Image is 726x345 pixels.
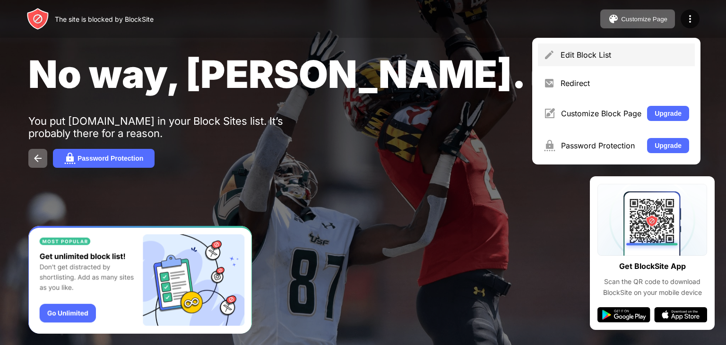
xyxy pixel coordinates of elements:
[561,78,689,88] div: Redirect
[647,106,689,121] button: Upgrade
[544,78,555,89] img: menu-redirect.svg
[561,50,689,60] div: Edit Block List
[64,153,76,164] img: password.svg
[53,149,155,168] button: Password Protection
[619,259,686,273] div: Get BlockSite App
[78,155,143,162] div: Password Protection
[597,276,707,298] div: Scan the QR code to download BlockSite on your mobile device
[608,13,619,25] img: pallet.svg
[597,184,707,256] img: qrcode.svg
[684,13,696,25] img: menu-icon.svg
[561,109,641,118] div: Customize Block Page
[28,51,526,97] span: No way, [PERSON_NAME].
[600,9,675,28] button: Customize Page
[654,307,707,322] img: app-store.svg
[544,140,555,151] img: menu-password.svg
[28,115,320,139] div: You put [DOMAIN_NAME] in your Block Sites list. It’s probably there for a reason.
[544,49,555,60] img: menu-pencil.svg
[561,141,641,150] div: Password Protection
[544,108,555,119] img: menu-customize.svg
[32,153,43,164] img: back.svg
[28,226,252,334] iframe: Banner
[597,307,650,322] img: google-play.svg
[55,15,154,23] div: The site is blocked by BlockSite
[26,8,49,30] img: header-logo.svg
[647,138,689,153] button: Upgrade
[621,16,667,23] div: Customize Page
